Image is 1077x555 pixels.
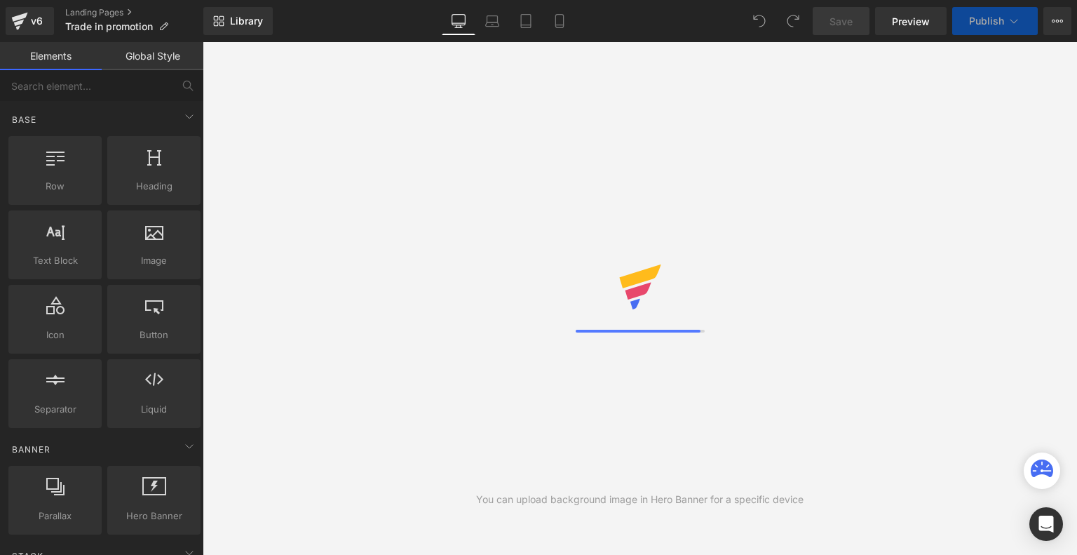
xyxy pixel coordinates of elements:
span: Image [111,253,196,268]
span: Button [111,328,196,342]
div: v6 [28,12,46,30]
span: Text Block [13,253,97,268]
span: Row [13,179,97,194]
span: Separator [13,402,97,417]
a: Laptop [475,7,509,35]
div: Open Intercom Messenger [1029,507,1063,541]
span: Save [829,14,853,29]
span: Publish [969,15,1004,27]
span: Preview [892,14,930,29]
a: Mobile [543,7,576,35]
button: Undo [745,7,773,35]
span: Banner [11,443,52,456]
a: v6 [6,7,54,35]
a: Preview [875,7,947,35]
span: Trade in promotion [65,21,153,32]
span: Base [11,113,38,126]
div: You can upload background image in Hero Banner for a specific device [476,492,804,507]
span: Heading [111,179,196,194]
a: Desktop [442,7,475,35]
button: Redo [779,7,807,35]
span: Icon [13,328,97,342]
span: Liquid [111,402,196,417]
a: Landing Pages [65,7,203,18]
span: Parallax [13,509,97,523]
span: Library [230,15,263,27]
button: Publish [952,7,1038,35]
a: Tablet [509,7,543,35]
a: Global Style [102,42,203,70]
button: More [1043,7,1071,35]
a: New Library [203,7,273,35]
span: Hero Banner [111,509,196,523]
